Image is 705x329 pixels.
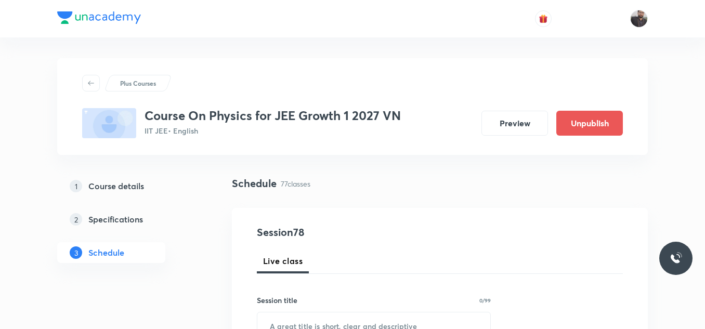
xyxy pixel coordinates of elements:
[88,246,124,259] h5: Schedule
[263,255,303,267] span: Live class
[670,252,682,265] img: ttu
[57,176,199,196] a: 1Course details
[82,108,136,138] img: fallback-thumbnail.png
[88,180,144,192] h5: Course details
[57,11,141,27] a: Company Logo
[257,295,297,306] h6: Session title
[479,298,491,303] p: 0/99
[481,111,548,136] button: Preview
[630,10,648,28] img: Vishal Choudhary
[57,11,141,24] img: Company Logo
[145,125,401,136] p: IIT JEE • English
[70,246,82,259] p: 3
[539,14,548,23] img: avatar
[120,78,156,88] p: Plus Courses
[70,213,82,226] p: 2
[145,108,401,123] h3: Course On Physics for JEE Growth 1 2027 VN
[556,111,623,136] button: Unpublish
[281,178,310,189] p: 77 classes
[57,209,199,230] a: 2Specifications
[232,176,277,191] h4: Schedule
[70,180,82,192] p: 1
[257,225,447,240] h4: Session 78
[535,10,552,27] button: avatar
[88,213,143,226] h5: Specifications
